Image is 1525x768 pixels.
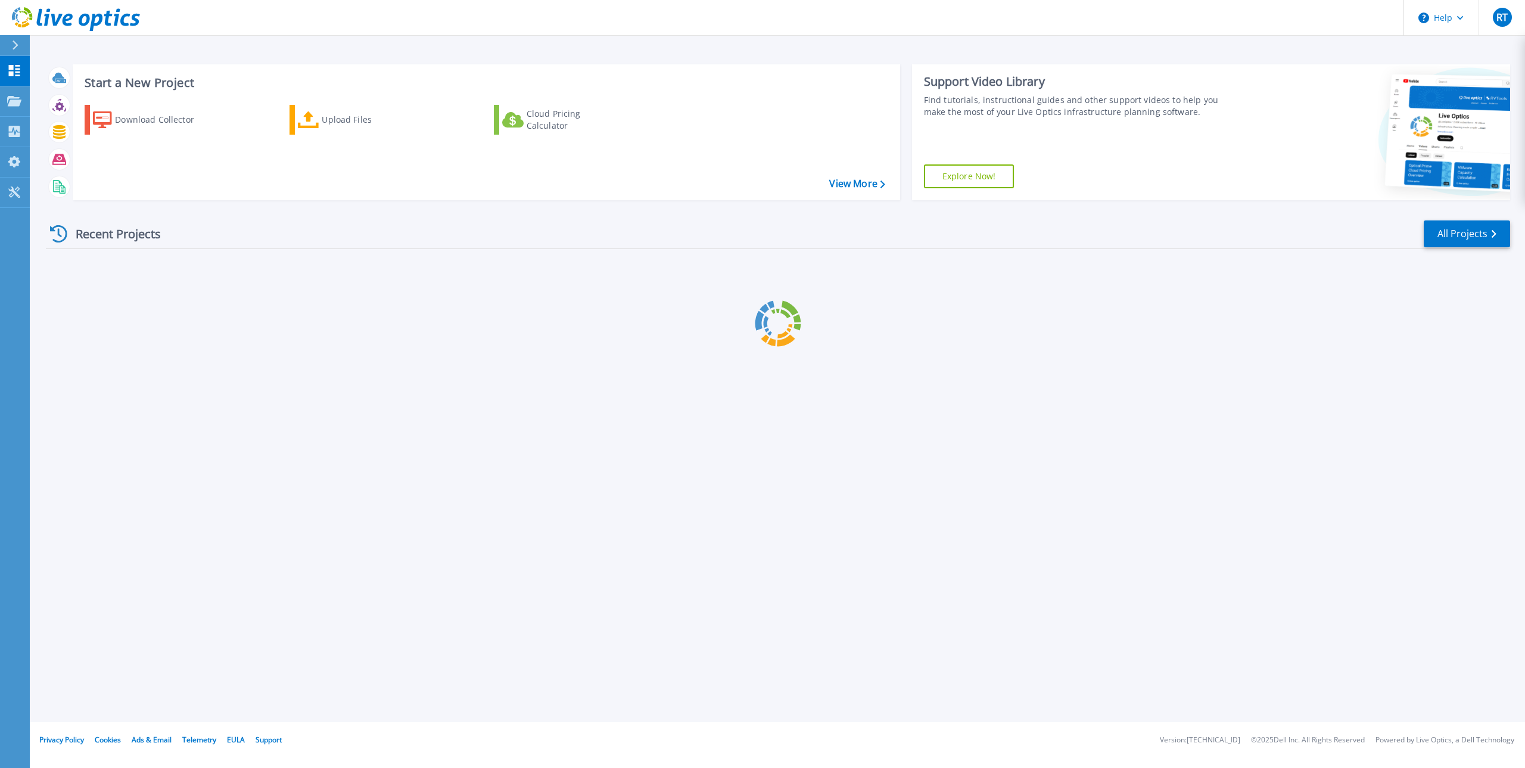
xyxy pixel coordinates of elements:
a: Upload Files [290,105,422,135]
div: Upload Files [322,108,417,132]
a: Explore Now! [924,164,1014,188]
li: © 2025 Dell Inc. All Rights Reserved [1251,736,1365,744]
li: Powered by Live Optics, a Dell Technology [1375,736,1514,744]
div: Cloud Pricing Calculator [527,108,622,132]
div: Recent Projects [46,219,177,248]
a: Cookies [95,735,121,745]
a: View More [829,178,885,189]
div: Find tutorials, instructional guides and other support videos to help you make the most of your L... [924,94,1233,118]
h3: Start a New Project [85,76,885,89]
a: Support [256,735,282,745]
a: Download Collector [85,105,217,135]
span: RT [1496,13,1508,22]
a: Privacy Policy [39,735,84,745]
a: Telemetry [182,735,216,745]
a: Cloud Pricing Calculator [494,105,627,135]
a: Ads & Email [132,735,172,745]
li: Version: [TECHNICAL_ID] [1160,736,1240,744]
div: Support Video Library [924,74,1233,89]
a: EULA [227,735,245,745]
div: Download Collector [115,108,210,132]
a: All Projects [1424,220,1510,247]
